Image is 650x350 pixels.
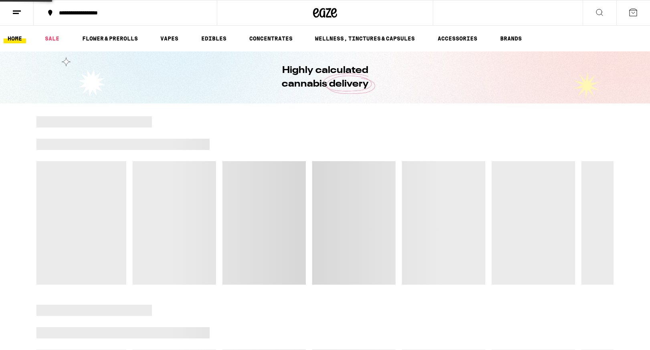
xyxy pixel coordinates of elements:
a: VAPES [156,34,182,43]
a: EDIBLES [197,34,230,43]
a: CONCENTRATES [245,34,297,43]
a: ACCESSORIES [434,34,481,43]
a: BRANDS [496,34,526,43]
a: FLOWER & PREROLLS [78,34,142,43]
a: SALE [41,34,63,43]
h1: Highly calculated cannabis delivery [259,64,391,91]
a: HOME [4,34,26,43]
a: WELLNESS, TINCTURES & CAPSULES [311,34,419,43]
